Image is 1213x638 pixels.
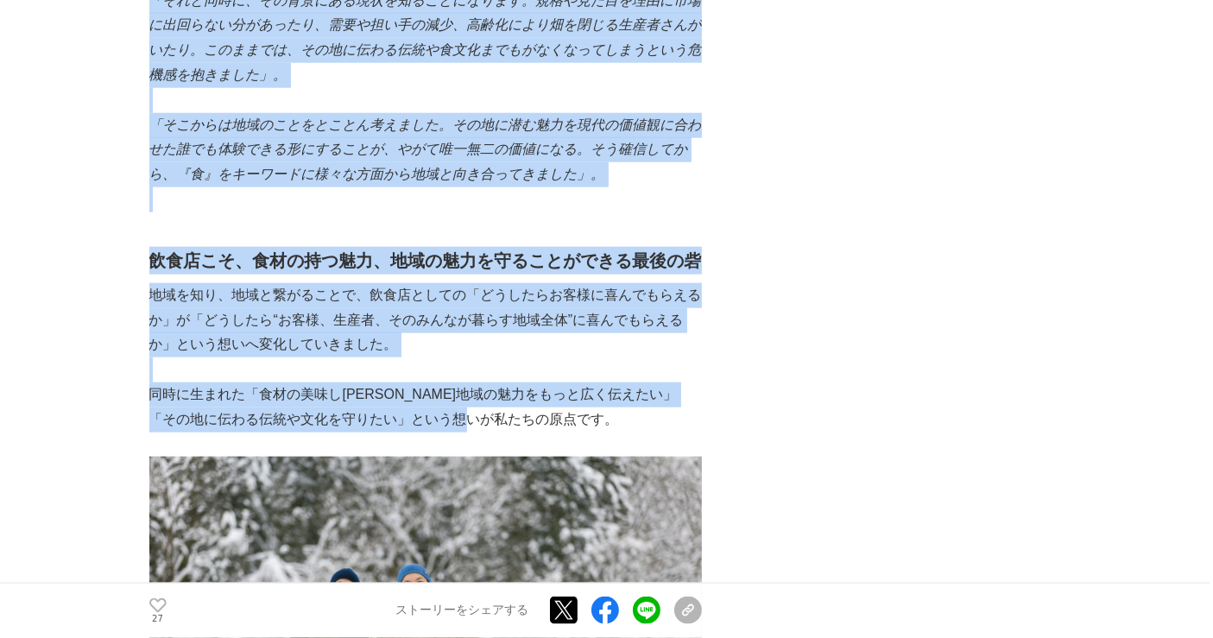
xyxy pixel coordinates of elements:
[396,603,529,619] p: ストーリーをシェアする
[149,283,702,357] p: 地域を知り、地域と繋がることで、飲食店としての「どうしたらお客様に喜んでもらえるか」が「どうしたら“お客様、生産者、そのみんなが暮らす地域全体”に喜んでもらえるか」という想いへ変化していきました。
[149,615,167,623] p: 27
[149,247,702,275] h2: 飲食店こそ、食材の持つ魅力、地域の魅力を守ることができる最後の砦
[149,117,702,182] em: 「そこからは地域のことをとことん考えました。その地に潜む魅力を現代の価値観に合わせた誰でも体験できる形にすることが、やがて唯一無二の価値になる。そう確信してから、『食』をキーワードに様々な方面か...
[149,382,702,433] p: 同時に生まれた「食材の美味し[PERSON_NAME]地域の魅力をもっと広く伝えたい」「その地に伝わる伝統や文化を守りたい」という想いが私たちの原点です。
